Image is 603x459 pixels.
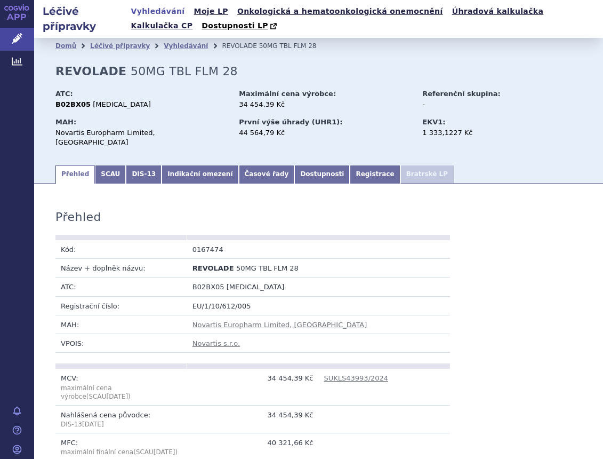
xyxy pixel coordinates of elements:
[187,369,319,405] td: 34 454,39 Kč
[227,283,285,291] span: [MEDICAL_DATA]
[202,21,268,30] span: Dostupnosti LP
[324,374,389,382] a: SUKLS43993/2024
[82,421,104,428] span: [DATE]
[55,128,229,147] div: Novartis Europharm Limited, [GEOGRAPHIC_DATA]
[55,90,73,98] strong: ATC:
[55,296,187,315] td: Registrační číslo:
[55,315,187,334] td: MAH:
[422,100,542,109] div: -
[55,334,187,353] td: VPOIS:
[222,42,256,50] span: REVOLADE
[192,339,240,347] a: Novartis s.r.o.
[95,165,126,184] a: SCAU
[239,90,336,98] strong: Maximální cena výrobce:
[422,90,500,98] strong: Referenční skupina:
[55,240,187,259] td: Kód:
[106,393,128,400] span: [DATE]
[191,4,231,19] a: Moje LP
[422,128,542,138] div: 1 333,1227 Kč
[128,19,196,33] a: Kalkulačka CP
[187,296,451,315] td: EU/1/10/612/005
[154,448,175,456] span: [DATE]
[55,100,91,108] strong: B02BX05
[192,283,224,291] span: B02BX05
[164,42,208,50] a: Vyhledávání
[239,118,342,126] strong: První výše úhrady (UHR1):
[61,384,112,401] span: maximální cena výrobce
[131,65,238,78] span: 50MG TBL FLM 28
[55,406,187,433] td: Nahlášená cena původce:
[55,369,187,405] td: MCV:
[34,4,128,34] h2: Léčivé přípravky
[126,165,162,184] a: DIS-13
[239,165,295,184] a: Časové řady
[61,420,182,429] p: DIS-13
[93,100,151,108] span: [MEDICAL_DATA]
[55,118,76,126] strong: MAH:
[422,118,445,126] strong: EKV1:
[55,165,95,184] a: Přehled
[55,259,187,278] td: Název + doplněk názvu:
[55,42,76,50] a: Domů
[192,264,234,272] span: REVOLADE
[187,406,319,433] td: 34 454,39 Kč
[162,165,238,184] a: Indikační omezení
[55,65,126,78] strong: REVOLADE
[55,278,187,296] td: ATC:
[239,100,412,109] div: 34 454,39 Kč
[239,128,412,138] div: 44 564,79 Kč
[187,240,319,259] td: 0167474
[236,264,299,272] span: 50MG TBL FLM 28
[192,321,367,329] a: Novartis Europharm Limited, [GEOGRAPHIC_DATA]
[55,210,101,224] h3: Přehled
[234,4,446,19] a: Onkologická a hematoonkologická onemocnění
[259,42,317,50] span: 50MG TBL FLM 28
[449,4,547,19] a: Úhradová kalkulačka
[90,42,150,50] a: Léčivé přípravky
[198,19,282,34] a: Dostupnosti LP
[61,384,131,401] span: (SCAU )
[133,448,178,456] span: (SCAU )
[128,4,188,19] a: Vyhledávání
[350,165,400,184] a: Registrace
[294,165,350,184] a: Dostupnosti
[61,448,182,457] p: maximální finální cena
